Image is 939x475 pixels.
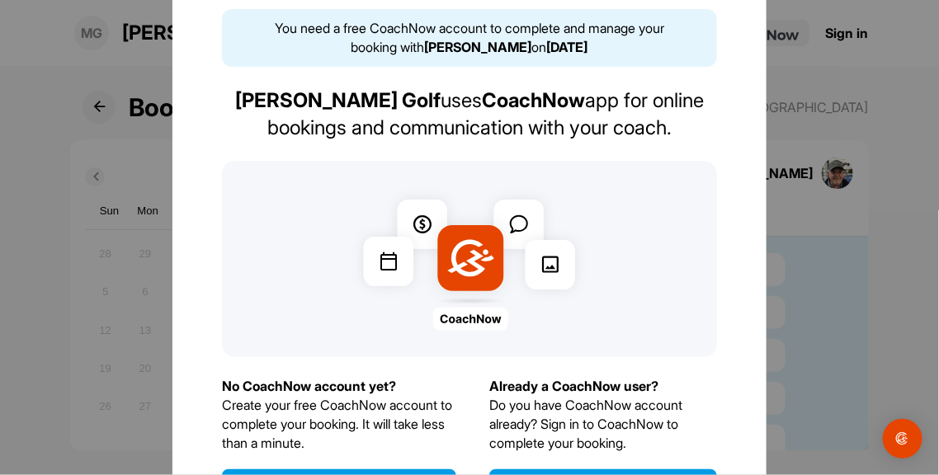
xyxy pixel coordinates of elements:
p: Already a CoachNow user? [489,377,717,396]
p: Create your free CoachNow account to complete your booking. It will take less than a minute. [222,396,456,453]
div: You need a free CoachNow account to complete and manage your booking with on [222,9,717,67]
strong: [PERSON_NAME] [425,39,532,55]
strong: CoachNow [482,88,585,112]
div: Open Intercom Messenger [883,419,922,459]
p: No CoachNow account yet? [222,377,456,396]
p: Do you have CoachNow account already? Sign in to CoachNow to complete your booking. [489,396,717,453]
strong: [DATE] [547,39,588,55]
strong: [PERSON_NAME] Golf [235,88,441,112]
div: uses app for online bookings and communication with your coach. [222,87,717,141]
img: coach now ads [352,187,587,331]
